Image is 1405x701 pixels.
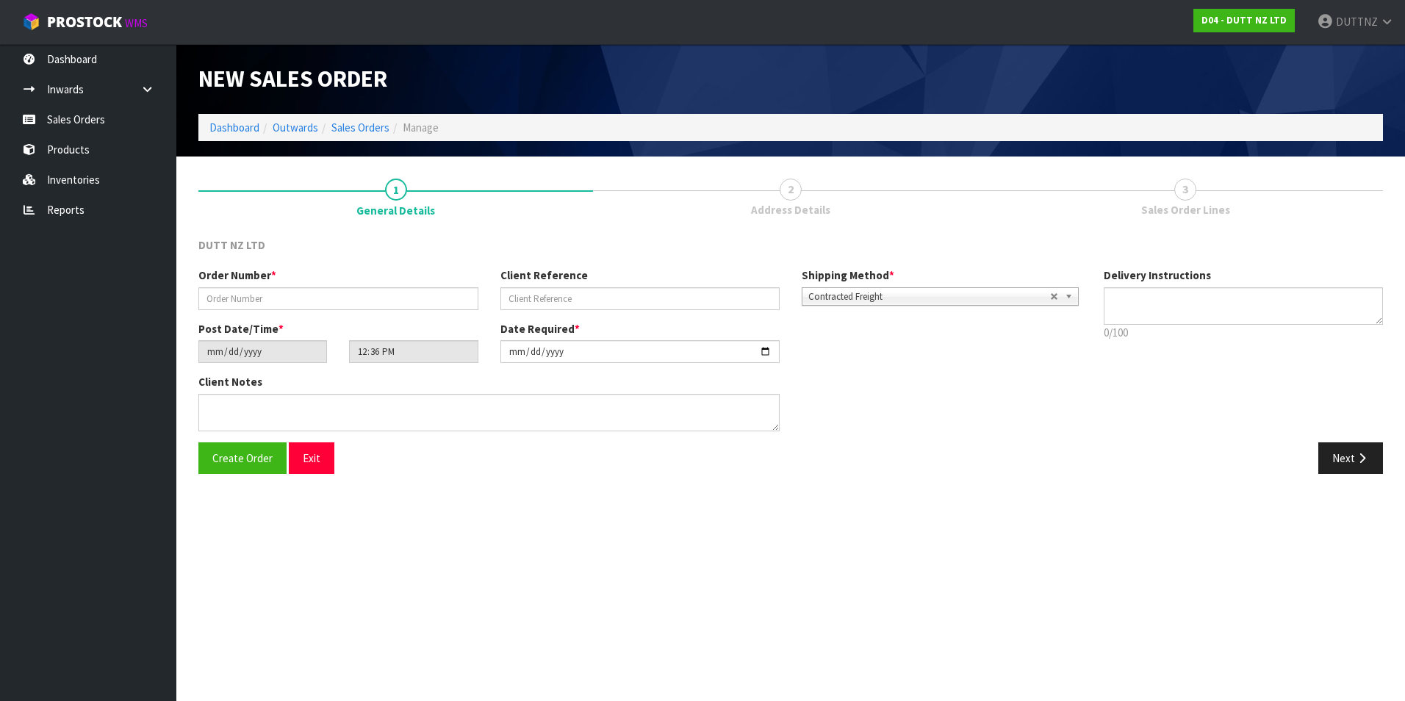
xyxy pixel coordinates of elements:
p: 0/100 [1104,325,1384,340]
label: Shipping Method [802,267,894,283]
button: Next [1318,442,1383,474]
span: Address Details [751,202,830,218]
img: cube-alt.png [22,12,40,31]
a: Sales Orders [331,121,389,134]
span: General Details [356,203,435,218]
small: WMS [125,16,148,30]
span: DUTT NZ LTD [198,238,265,252]
span: Manage [403,121,439,134]
span: General Details [198,226,1383,485]
span: Contracted Freight [808,288,1050,306]
button: Exit [289,442,334,474]
label: Client Notes [198,374,262,389]
span: DUTTNZ [1336,15,1378,29]
input: Client Reference [500,287,780,310]
label: Post Date/Time [198,321,284,337]
span: 3 [1174,179,1196,201]
input: Order Number [198,287,478,310]
span: Create Order [212,451,273,465]
span: Sales Order Lines [1141,202,1230,218]
span: 1 [385,179,407,201]
a: Dashboard [209,121,259,134]
label: Order Number [198,267,276,283]
label: Date Required [500,321,580,337]
span: New Sales Order [198,64,387,93]
span: 2 [780,179,802,201]
label: Client Reference [500,267,588,283]
button: Create Order [198,442,287,474]
span: ProStock [47,12,122,32]
label: Delivery Instructions [1104,267,1211,283]
a: Outwards [273,121,318,134]
strong: D04 - DUTT NZ LTD [1201,14,1287,26]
